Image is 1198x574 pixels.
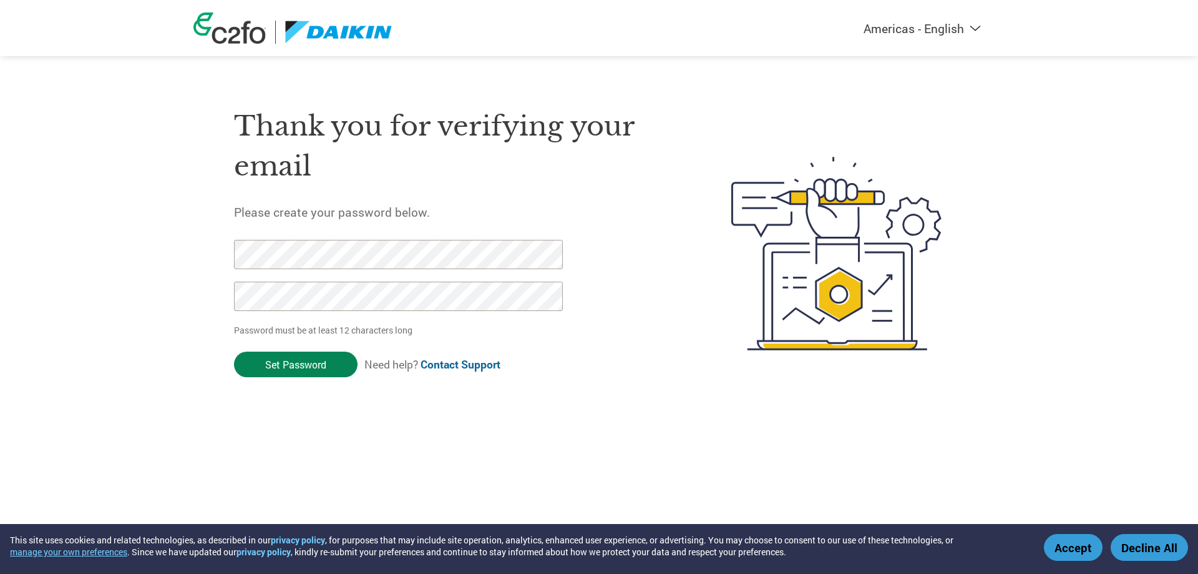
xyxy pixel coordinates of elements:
button: Decline All [1111,534,1188,561]
span: Need help? [364,357,500,372]
h1: Thank you for verifying your email [234,106,672,187]
a: Contact Support [421,357,500,372]
a: privacy policy [271,534,325,546]
img: c2fo logo [193,12,266,44]
p: Password must be at least 12 characters long [234,324,567,337]
img: Daikin [285,21,392,44]
div: This site uses cookies and related technologies, as described in our , for purposes that may incl... [10,534,1026,558]
button: Accept [1044,534,1103,561]
h5: Please create your password below. [234,204,672,220]
button: manage your own preferences [10,546,127,558]
img: create-password [709,88,965,419]
a: privacy policy [236,546,291,558]
input: Set Password [234,352,358,377]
